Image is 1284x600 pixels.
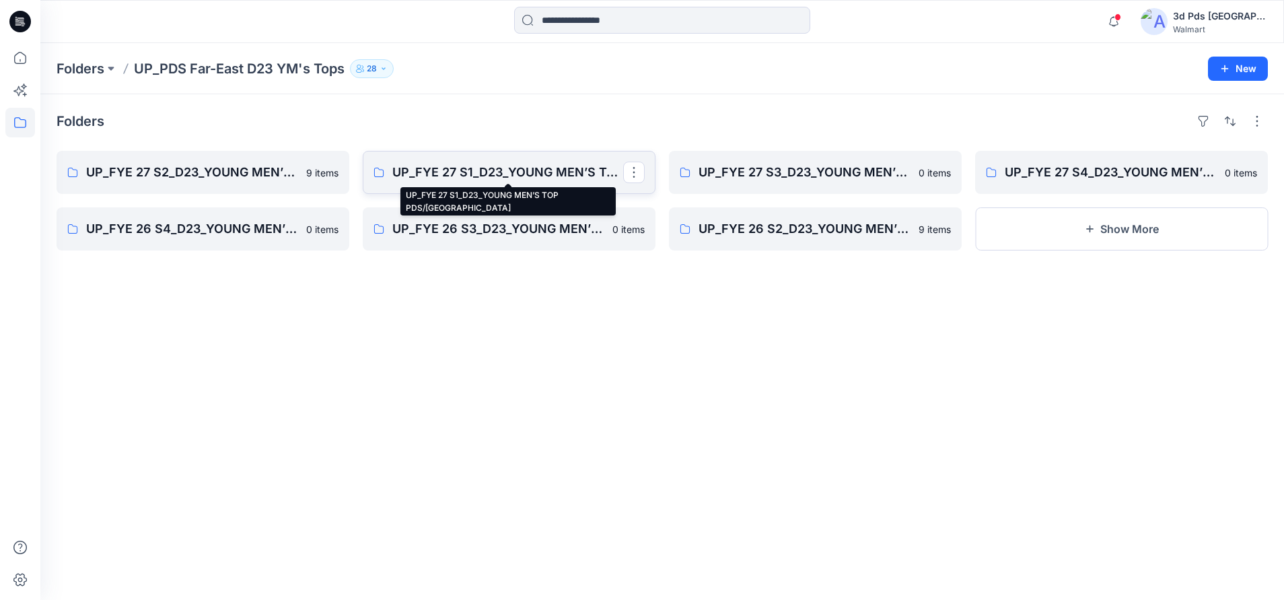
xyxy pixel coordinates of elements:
img: avatar [1141,8,1168,35]
p: UP_FYE 26 S4_D23_YOUNG MEN’S TOP PDS/[GEOGRAPHIC_DATA] [86,220,298,238]
p: 0 items [306,222,338,236]
a: UP_FYE 27 S2_D23_YOUNG MEN’S TOP PDS/[GEOGRAPHIC_DATA]9 items [57,151,349,194]
p: UP_FYE 27 S4_D23_YOUNG MEN’S TOP PDS/[GEOGRAPHIC_DATA] [1005,163,1217,182]
p: UP_FYE 27 S2_D23_YOUNG MEN’S TOP PDS/[GEOGRAPHIC_DATA] [86,163,298,182]
p: 9 items [306,166,338,180]
button: 28 [350,59,394,78]
div: 3d Pds [GEOGRAPHIC_DATA] [1173,8,1267,24]
button: New [1208,57,1268,81]
a: UP_FYE 26 S2_D23_YOUNG MEN’S TOP PDS/[GEOGRAPHIC_DATA]9 items [669,207,962,251]
p: UP_FYE 26 S2_D23_YOUNG MEN’S TOP PDS/[GEOGRAPHIC_DATA] [699,220,911,238]
h4: Folders [57,113,104,129]
p: 0 items [612,222,645,236]
p: 28 [367,61,377,76]
a: UP_FYE 26 S4_D23_YOUNG MEN’S TOP PDS/[GEOGRAPHIC_DATA]0 items [57,207,349,251]
p: UP_FYE 26 S3_D23_YOUNG MEN’S TOP PDS/[GEOGRAPHIC_DATA] [392,220,604,238]
p: UP_FYE 27 S1_D23_YOUNG MEN’S TOP PDS/[GEOGRAPHIC_DATA] [392,163,623,182]
button: Show More [975,207,1268,251]
a: UP_FYE 27 S4_D23_YOUNG MEN’S TOP PDS/[GEOGRAPHIC_DATA]0 items [975,151,1268,194]
p: 0 items [1225,166,1257,180]
p: 9 items [919,222,951,236]
a: UP_FYE 26 S3_D23_YOUNG MEN’S TOP PDS/[GEOGRAPHIC_DATA]0 items [363,207,655,251]
div: Walmart [1173,24,1267,34]
p: UP_FYE 27 S3_D23_YOUNG MEN’S TOP PDS/[GEOGRAPHIC_DATA] [699,163,911,182]
a: UP_FYE 27 S1_D23_YOUNG MEN’S TOP PDS/[GEOGRAPHIC_DATA] [363,151,655,194]
p: 0 items [919,166,951,180]
a: UP_FYE 27 S3_D23_YOUNG MEN’S TOP PDS/[GEOGRAPHIC_DATA]0 items [669,151,962,194]
a: Folders [57,59,104,78]
p: UP_PDS Far-East D23 YM's Tops [134,59,345,78]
